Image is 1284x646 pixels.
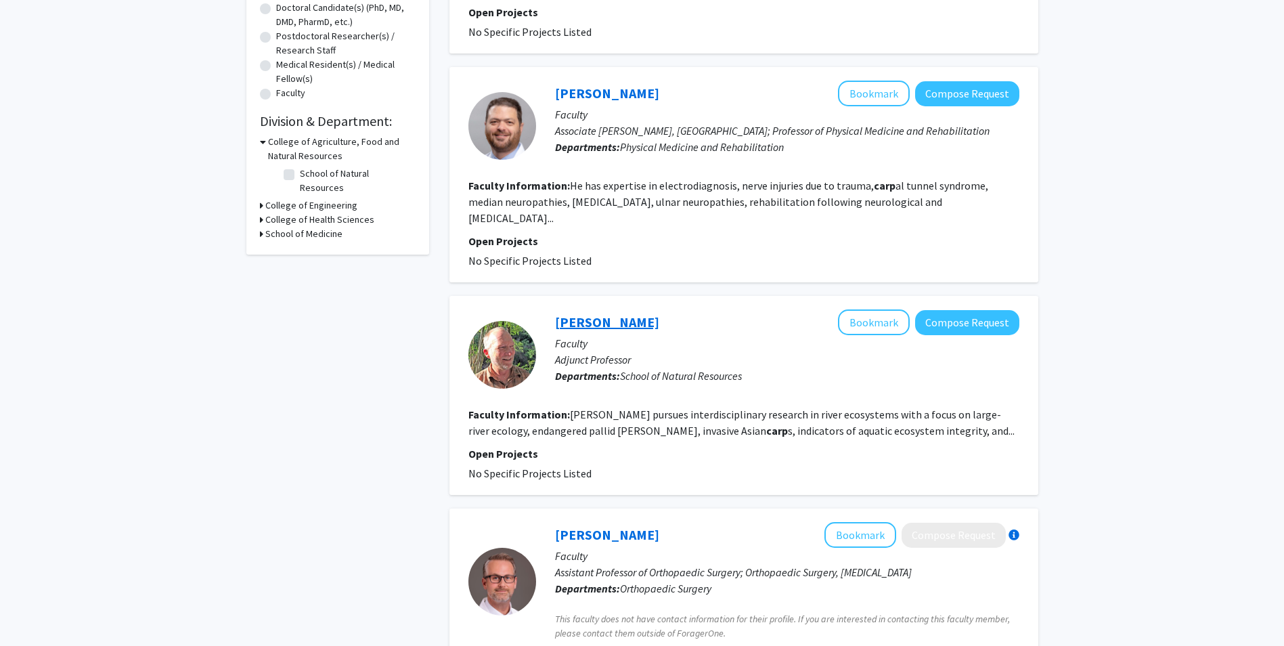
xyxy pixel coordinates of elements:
a: [PERSON_NAME] [555,314,659,330]
h3: College of Engineering [265,198,357,213]
b: Faculty Information: [468,179,570,192]
label: Faculty [276,86,305,100]
a: [PERSON_NAME] [555,526,659,543]
span: No Specific Projects Listed [468,467,592,480]
span: Orthopaedic Surgery [620,582,711,595]
a: [PERSON_NAME] [555,85,659,102]
p: Adjunct Professor [555,351,1019,368]
h2: Division & Department: [260,113,416,129]
b: Departments: [555,140,620,154]
h3: College of Agriculture, Food and Natural Resources [268,135,416,163]
fg-read-more: He has expertise in electrodiagnosis, nerve injuries due to trauma, al tunnel syndrome, median ne... [468,179,988,225]
div: More information [1009,530,1019,540]
button: Add Robert Jacobson to Bookmarks [838,309,910,335]
button: Compose Request to David Haustein [915,81,1019,106]
b: Departments: [555,582,620,595]
p: Open Projects [468,446,1019,462]
fg-read-more: [PERSON_NAME] pursues interdisciplinary research in river ecosystems with a focus on large-river ... [468,408,1015,437]
iframe: Chat [10,585,58,636]
b: carp [874,179,895,192]
span: Physical Medicine and Rehabilitation [620,140,784,154]
p: Associate [PERSON_NAME], [GEOGRAPHIC_DATA]; Professor of Physical Medicine and Rehabilitation [555,123,1019,139]
h3: College of Health Sciences [265,213,374,227]
label: Medical Resident(s) / Medical Fellow(s) [276,58,416,86]
p: Faculty [555,548,1019,564]
p: Faculty [555,335,1019,351]
span: No Specific Projects Listed [468,254,592,267]
button: Add David Haustein to Bookmarks [838,81,910,106]
p: Open Projects [468,233,1019,249]
span: No Specific Projects Listed [468,25,592,39]
button: Add Sébastien Lalonde to Bookmarks [824,522,896,548]
label: Doctoral Candidate(s) (PhD, MD, DMD, PharmD, etc.) [276,1,416,29]
label: School of Natural Resources [300,167,412,195]
p: Faculty [555,106,1019,123]
p: Assistant Professor of Orthopaedic Surgery; Orthopaedic Surgery, [MEDICAL_DATA] [555,564,1019,580]
p: Open Projects [468,4,1019,20]
label: Postdoctoral Researcher(s) / Research Staff [276,29,416,58]
span: School of Natural Resources [620,369,742,383]
b: carp [766,424,788,437]
button: Compose Request to Robert Jacobson [915,310,1019,335]
b: Departments: [555,369,620,383]
h3: School of Medicine [265,227,342,241]
button: Compose Request to Sébastien Lalonde [902,523,1006,548]
b: Faculty Information: [468,408,570,421]
span: This faculty does not have contact information for their profile. If you are interested in contac... [555,612,1019,641]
